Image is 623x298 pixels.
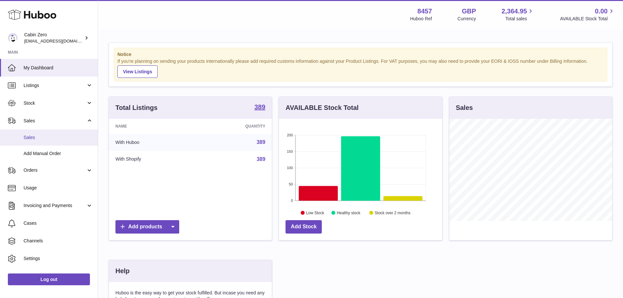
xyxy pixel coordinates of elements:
[24,150,93,157] span: Add Manual Order
[24,167,86,173] span: Orders
[24,32,83,44] div: Cabin Zero
[287,149,293,153] text: 150
[254,104,265,110] strong: 389
[286,220,322,234] a: Add Stock
[560,16,615,22] span: AVAILABLE Stock Total
[410,16,432,22] div: Huboo Ref
[417,7,432,16] strong: 8457
[24,238,93,244] span: Channels
[456,103,473,112] h3: Sales
[8,33,18,43] img: internalAdmin-8457@internal.huboo.com
[24,38,96,44] span: [EMAIL_ADDRESS][DOMAIN_NAME]
[24,82,86,89] span: Listings
[24,118,86,124] span: Sales
[505,16,534,22] span: Total sales
[502,7,535,22] a: 2,364.95 Total sales
[462,7,476,16] strong: GBP
[24,65,93,71] span: My Dashboard
[24,134,93,141] span: Sales
[115,103,158,112] h3: Total Listings
[257,156,266,162] a: 389
[8,273,90,285] a: Log out
[560,7,615,22] a: 0.00 AVAILABLE Stock Total
[109,119,197,134] th: Name
[595,7,608,16] span: 0.00
[115,220,179,234] a: Add products
[109,151,197,168] td: With Shopify
[287,133,293,137] text: 200
[197,119,272,134] th: Quantity
[502,7,527,16] span: 2,364.95
[115,267,130,275] h3: Help
[337,210,361,215] text: Healthy stock
[24,202,86,209] span: Invoicing and Payments
[254,104,265,112] a: 389
[291,199,293,202] text: 0
[289,182,293,186] text: 50
[24,255,93,262] span: Settings
[24,220,93,226] span: Cases
[24,100,86,106] span: Stock
[375,210,410,215] text: Stock over 2 months
[306,210,324,215] text: Low Stock
[458,16,476,22] div: Currency
[24,185,93,191] span: Usage
[117,58,604,78] div: If you're planning on sending your products internationally please add required customs informati...
[257,139,266,145] a: 389
[117,65,158,78] a: View Listings
[109,134,197,151] td: With Huboo
[286,103,358,112] h3: AVAILABLE Stock Total
[287,166,293,170] text: 100
[117,51,604,58] strong: Notice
